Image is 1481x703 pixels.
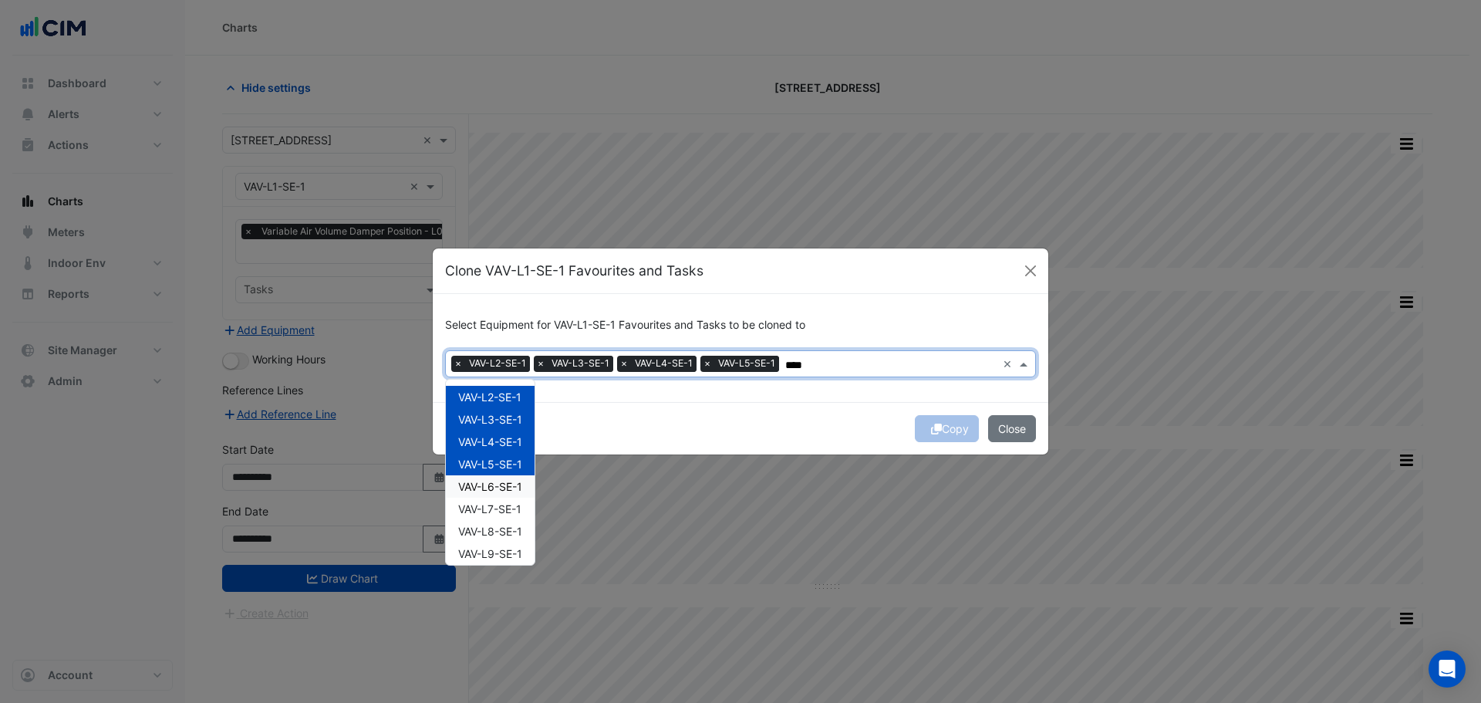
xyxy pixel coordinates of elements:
[1019,259,1042,282] button: Close
[465,356,530,371] span: VAV-L2-SE-1
[445,261,703,281] h5: Clone VAV-L1-SE-1 Favourites and Tasks
[714,356,779,371] span: VAV-L5-SE-1
[458,525,522,538] span: VAV-L8-SE-1
[446,380,535,565] div: Options List
[631,356,697,371] span: VAV-L4-SE-1
[445,319,1036,332] h6: Select Equipment for VAV-L1-SE-1 Favourites and Tasks to be cloned to
[988,415,1036,442] button: Close
[458,547,522,560] span: VAV-L9-SE-1
[458,435,522,448] span: VAV-L4-SE-1
[458,480,522,493] span: VAV-L6-SE-1
[1429,651,1466,688] div: Open Intercom Messenger
[451,356,465,371] span: ×
[458,413,522,426] span: VAV-L3-SE-1
[458,390,521,404] span: VAV-L2-SE-1
[1003,356,1016,372] span: Clear
[548,356,613,371] span: VAV-L3-SE-1
[458,458,522,471] span: VAV-L5-SE-1
[700,356,714,371] span: ×
[534,356,548,371] span: ×
[458,502,521,515] span: VAV-L7-SE-1
[617,356,631,371] span: ×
